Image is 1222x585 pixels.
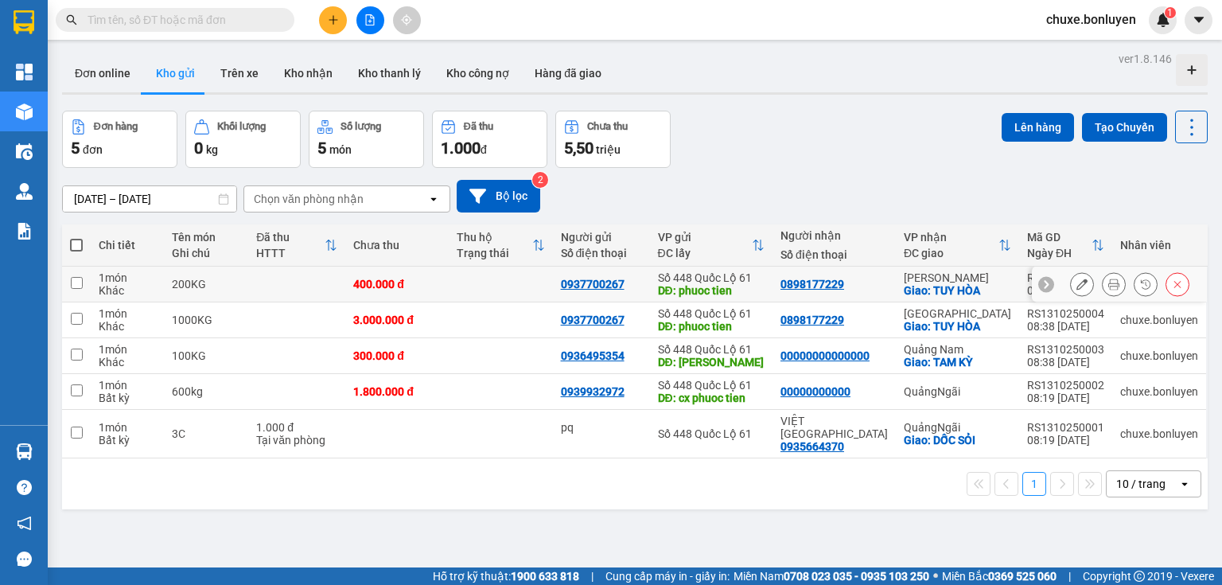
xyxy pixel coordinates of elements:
[561,421,642,434] div: pq
[99,239,156,252] div: Chi tiết
[942,567,1057,585] span: Miền Bắc
[172,231,240,244] div: Tên món
[328,14,339,25] span: plus
[561,314,625,326] div: 0937700267
[457,231,531,244] div: Thu hộ
[14,10,34,34] img: logo-vxr
[271,54,345,92] button: Kho nhận
[1156,13,1170,27] img: icon-new-feature
[329,143,352,156] span: món
[172,427,240,440] div: 3C
[564,138,593,158] span: 5,50
[904,307,1011,320] div: [GEOGRAPHIC_DATA]
[1167,7,1173,18] span: 1
[433,567,579,585] span: Hỗ trợ kỹ thuật:
[658,271,765,284] div: Số 448 Quốc Lộ 61
[511,570,579,583] strong: 1900 633 818
[172,247,240,259] div: Ghi chú
[208,54,271,92] button: Trên xe
[401,14,412,25] span: aim
[464,121,493,132] div: Đã thu
[650,224,773,267] th: Toggle SortBy
[353,314,441,326] div: 3.000.000 đ
[353,278,441,291] div: 400.000 đ
[658,427,765,440] div: Số 448 Quốc Lộ 61
[605,567,730,585] span: Cung cấp máy in - giấy in:
[904,231,998,244] div: VP nhận
[1027,392,1104,404] div: 08:19 [DATE]
[1027,284,1104,297] div: 08:39 [DATE]
[1027,421,1104,434] div: RS1310250001
[434,54,522,92] button: Kho công nợ
[345,54,434,92] button: Kho thanh lý
[1176,54,1208,86] div: Tạo kho hàng mới
[481,143,487,156] span: đ
[94,121,138,132] div: Đơn hàng
[1120,314,1198,326] div: chuxe.bonluyen
[904,271,1011,284] div: [PERSON_NAME]
[16,183,33,200] img: warehouse-icon
[1082,113,1167,142] button: Tạo Chuyến
[16,103,33,120] img: warehouse-icon
[1120,427,1198,440] div: chuxe.bonluyen
[16,64,33,80] img: dashboard-icon
[353,349,441,362] div: 300.000 đ
[658,392,765,404] div: DĐ: cx phuoc tien
[206,143,218,156] span: kg
[1027,356,1104,369] div: 08:38 [DATE]
[1165,7,1176,18] sup: 1
[1192,13,1206,27] span: caret-down
[1019,224,1112,267] th: Toggle SortBy
[172,278,240,291] div: 200KG
[432,111,547,168] button: Đã thu1.000đ
[319,6,347,34] button: plus
[1027,307,1104,320] div: RS1310250004
[780,349,870,362] div: 00000000000000
[658,379,765,392] div: Số 448 Quốc Lộ 61
[17,480,32,495] span: question-circle
[353,385,441,398] div: 1.800.000 đ
[99,271,156,284] div: 1 món
[256,247,325,259] div: HTTT
[1027,320,1104,333] div: 08:38 [DATE]
[449,224,552,267] th: Toggle SortBy
[88,11,275,29] input: Tìm tên, số ĐT hoặc mã đơn
[780,385,850,398] div: 00000000000
[99,392,156,404] div: Bất kỳ
[1119,50,1172,68] div: ver 1.8.146
[658,231,752,244] div: VP gửi
[904,385,1011,398] div: QuảngNgãi
[780,314,844,326] div: 0898177229
[780,440,844,453] div: 0935664370
[16,223,33,240] img: solution-icon
[66,14,77,25] span: search
[561,278,625,291] div: 0937700267
[364,14,376,25] span: file-add
[99,307,156,320] div: 1 món
[1134,571,1145,582] span: copyright
[99,434,156,447] div: Bất kỳ
[441,138,481,158] span: 1.000
[143,54,208,92] button: Kho gửi
[248,224,345,267] th: Toggle SortBy
[658,320,765,333] div: DĐ: phuoc tien
[587,121,628,132] div: Chưa thu
[99,356,156,369] div: Khác
[256,231,325,244] div: Đã thu
[784,570,929,583] strong: 0708 023 035 - 0935 103 250
[1185,6,1212,34] button: caret-down
[194,138,203,158] span: 0
[1022,472,1046,496] button: 1
[254,191,364,207] div: Chọn văn phòng nhận
[561,349,625,362] div: 0936495354
[17,516,32,531] span: notification
[555,111,671,168] button: Chưa thu5,50 triệu
[62,54,143,92] button: Đơn online
[99,379,156,392] div: 1 món
[172,349,240,362] div: 100KG
[256,421,337,434] div: 1.000 đ
[1068,567,1071,585] span: |
[532,172,548,188] sup: 2
[734,567,929,585] span: Miền Nam
[1027,343,1104,356] div: RS1310250003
